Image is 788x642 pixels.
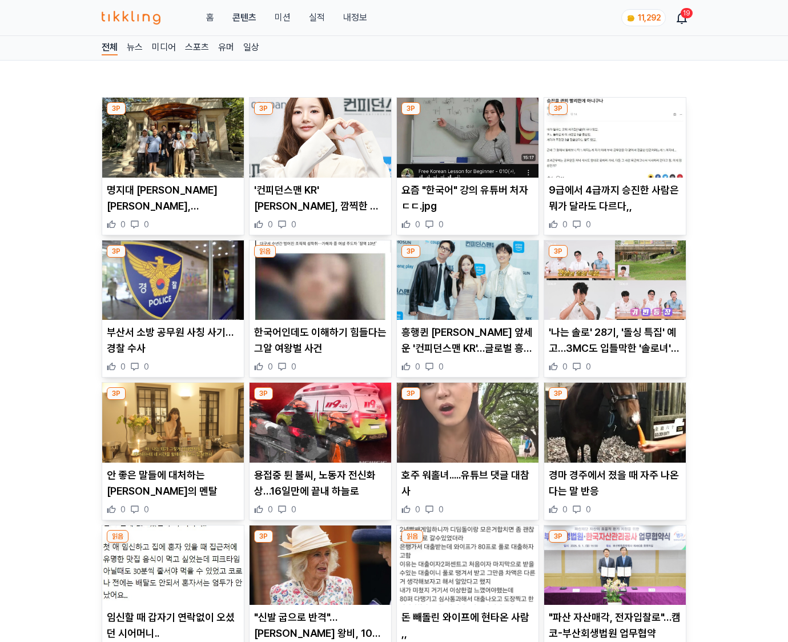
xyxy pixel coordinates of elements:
[343,11,367,25] a: 내정보
[291,504,296,515] span: 0
[102,98,244,178] img: 명지대 이병권 교수, '중앙아시아 회화-한국 도자기 국제교류전' 개최
[268,361,273,372] span: 0
[396,382,539,520] div: 3P 호주 워홀녀.....유튜브 댓글 대참사 호주 워홀녀.....유튜브 댓글 대참사 0 0
[401,467,534,499] p: 호주 워홀녀.....유튜브 댓글 대참사
[401,102,420,115] div: 3P
[249,97,392,235] div: 3P '컨피던스맨 KR' 박민영, 깜찍한 하트 요정 [포토] '컨피던스맨 KR' [PERSON_NAME], 깜찍한 하트 요정 [[PERSON_NAME]] 0 0
[102,240,244,320] img: 부산서 소방 공무원 사칭 사기…경찰 수사
[120,219,126,230] span: 0
[401,182,534,214] p: 요즘 "한국어" 강의 유튜버 처자ㄷㄷ.jpg
[250,98,391,178] img: '컨피던스맨 KR' 박민영, 깜찍한 하트 요정 [포토]
[544,98,686,178] img: 9급에서 4급까지 승진한 사람은 뭐가 달라도 다르다,,
[397,240,538,320] img: 흥행퀸 박민영 앞세운 '컨피던스맨 KR'…글로벌 흥행 정조준 (종합)
[586,361,591,372] span: 0
[415,504,420,515] span: 0
[549,182,681,214] p: 9급에서 4급까지 승진한 사람은 뭐가 달라도 다르다,,
[549,467,681,499] p: 경마 경주에서 졌을 때 자주 나온다는 말 반응
[562,219,568,230] span: 0
[232,11,256,25] a: 콘텐츠
[439,219,444,230] span: 0
[206,11,214,25] a: 홈
[102,383,244,463] img: 안 좋은 말들에 대처하는 장원영의 멘탈
[291,219,296,230] span: 0
[397,383,538,463] img: 호주 워홀녀.....유튜브 댓글 대참사
[249,240,392,378] div: 읽음 한국어인데도 이해하기 힘들다는 그알 여왕벌 사건 한국어인데도 이해하기 힘들다는 그알 여왕벌 사건 0 0
[152,41,176,55] a: 미디어
[185,41,209,55] a: 스포츠
[250,525,391,605] img: "신발 굽으로 반격"…카밀라 英 왕비, 10대 시절 열차 성추행 '고백'
[254,387,273,400] div: 3P
[254,609,387,641] p: "신발 굽으로 반격"…[PERSON_NAME] 왕비, 10대 시절 열차 성추행 '고백'
[549,324,681,356] p: '나는 솔로' 28기, '돌싱 특집' 예고…3MC도 입틀막한 '솔로녀' 누구?
[102,525,244,605] img: 임신할 때 갑자기 연락없이 오셨던 시어머니..
[107,324,239,356] p: 부산서 소방 공무원 사칭 사기…경찰 수사
[544,383,686,463] img: 경마 경주에서 졌을 때 자주 나온다는 말 반응
[549,387,568,400] div: 3P
[254,102,273,115] div: 3P
[396,97,539,235] div: 3P 요즘 "한국어" 강의 유튜버 처자ㄷㄷ.jpg 요즘 "한국어" 강의 유튜버 처자ㄷㄷ.jpg 0 0
[268,504,273,515] span: 0
[544,382,686,520] div: 3P 경마 경주에서 졌을 때 자주 나온다는 말 반응 경마 경주에서 졌을 때 자주 나온다는 말 반응 0 0
[586,504,591,515] span: 0
[677,11,686,25] a: 19
[401,245,420,258] div: 3P
[144,504,149,515] span: 0
[681,8,693,18] div: 19
[107,102,126,115] div: 3P
[544,97,686,235] div: 3P 9급에서 4급까지 승진한 사람은 뭐가 달라도 다르다,, 9급에서 4급까지 승진한 사람은 뭐가 달라도 다르다,, 0 0
[102,382,244,520] div: 3P 안 좋은 말들에 대처하는 장원영의 멘탈 안 좋은 말들에 대처하는 [PERSON_NAME]의 멘탈 0 0
[415,361,420,372] span: 0
[415,219,420,230] span: 0
[254,324,387,356] p: 한국어인데도 이해하기 힘들다는 그알 여왕벌 사건
[562,504,568,515] span: 0
[102,11,160,25] img: 티끌링
[102,240,244,378] div: 3P 부산서 소방 공무원 사칭 사기…경찰 수사 부산서 소방 공무원 사칭 사기…경찰 수사 0 0
[120,504,126,515] span: 0
[309,11,325,25] a: 실적
[275,11,291,25] button: 미션
[107,467,239,499] p: 안 좋은 말들에 대처하는 [PERSON_NAME]의 멘탈
[254,245,276,258] div: 읽음
[218,41,234,55] a: 유머
[396,240,539,378] div: 3P 흥행퀸 박민영 앞세운 '컨피던스맨 KR'…글로벌 흥행 정조준 (종합) 흥행퀸 [PERSON_NAME] 앞세운 '컨피던스맨 KR'…글로벌 흥행 정조준 (종합) 0 0
[254,467,387,499] p: 용접중 튄 불씨, 노동자 전신화상…16일만에 끝내 하늘로
[638,13,661,22] span: 11,292
[127,41,143,55] a: 뉴스
[439,504,444,515] span: 0
[401,387,420,400] div: 3P
[586,219,591,230] span: 0
[291,361,296,372] span: 0
[544,240,686,378] div: 3P '나는 솔로' 28기, '돌싱 특집' 예고…3MC도 입틀막한 '솔로녀' 누구? '나는 솔로' 28기, '돌싱 특집' 예고…3MC도 입틀막한 '솔로녀' 누구? 0 0
[439,361,444,372] span: 0
[549,609,681,641] p: "파산 자산매각, 전자입찰로"…캠코-부산회생법원 업무협약
[102,41,118,55] a: 전체
[549,245,568,258] div: 3P
[397,98,538,178] img: 요즘 "한국어" 강의 유튜버 처자ㄷㄷ.jpg
[254,182,387,214] p: '컨피던스맨 KR' [PERSON_NAME], 깜찍한 하트 요정 [[PERSON_NAME]]
[626,14,636,23] img: coin
[102,97,244,235] div: 3P 명지대 이병권 교수, '중앙아시아 회화-한국 도자기 국제교류전' 개최 명지대 [PERSON_NAME] [PERSON_NAME], '[PERSON_NAME]아시아 [PER...
[250,240,391,320] img: 한국어인데도 이해하기 힘들다는 그알 여왕벌 사건
[250,383,391,463] img: 용접중 튄 불씨, 노동자 전신화상…16일만에 끝내 하늘로
[397,525,538,605] img: 돈 빼돌린 와이프에 현타온 사람 ,,
[401,530,423,543] div: 읽음
[144,361,149,372] span: 0
[120,361,126,372] span: 0
[549,102,568,115] div: 3P
[249,382,392,520] div: 3P 용접중 튄 불씨, 노동자 전신화상…16일만에 끝내 하늘로 용접중 튄 불씨, 노동자 전신화상…16일만에 끝내 하늘로 0 0
[268,219,273,230] span: 0
[544,525,686,605] img: "파산 자산매각, 전자입찰로"…캠코-부산회생법원 업무협약
[107,182,239,214] p: 명지대 [PERSON_NAME] [PERSON_NAME], '[PERSON_NAME]아시아 [PERSON_NAME] 도자기 국제교류전' 개최
[401,609,534,641] p: 돈 빼돌린 와이프에 현타온 사람 ,,
[144,219,149,230] span: 0
[243,41,259,55] a: 일상
[107,609,239,641] p: 임신할 때 갑자기 연락없이 오셨던 시어머니..
[562,361,568,372] span: 0
[544,240,686,320] img: '나는 솔로' 28기, '돌싱 특집' 예고…3MC도 입틀막한 '솔로녀' 누구?
[107,387,126,400] div: 3P
[107,530,128,543] div: 읽음
[401,324,534,356] p: 흥행퀸 [PERSON_NAME] 앞세운 '컨피던스맨 KR'…글로벌 흥행 정조준 (종합)
[254,530,273,543] div: 3P
[107,245,126,258] div: 3P
[549,530,568,543] div: 3P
